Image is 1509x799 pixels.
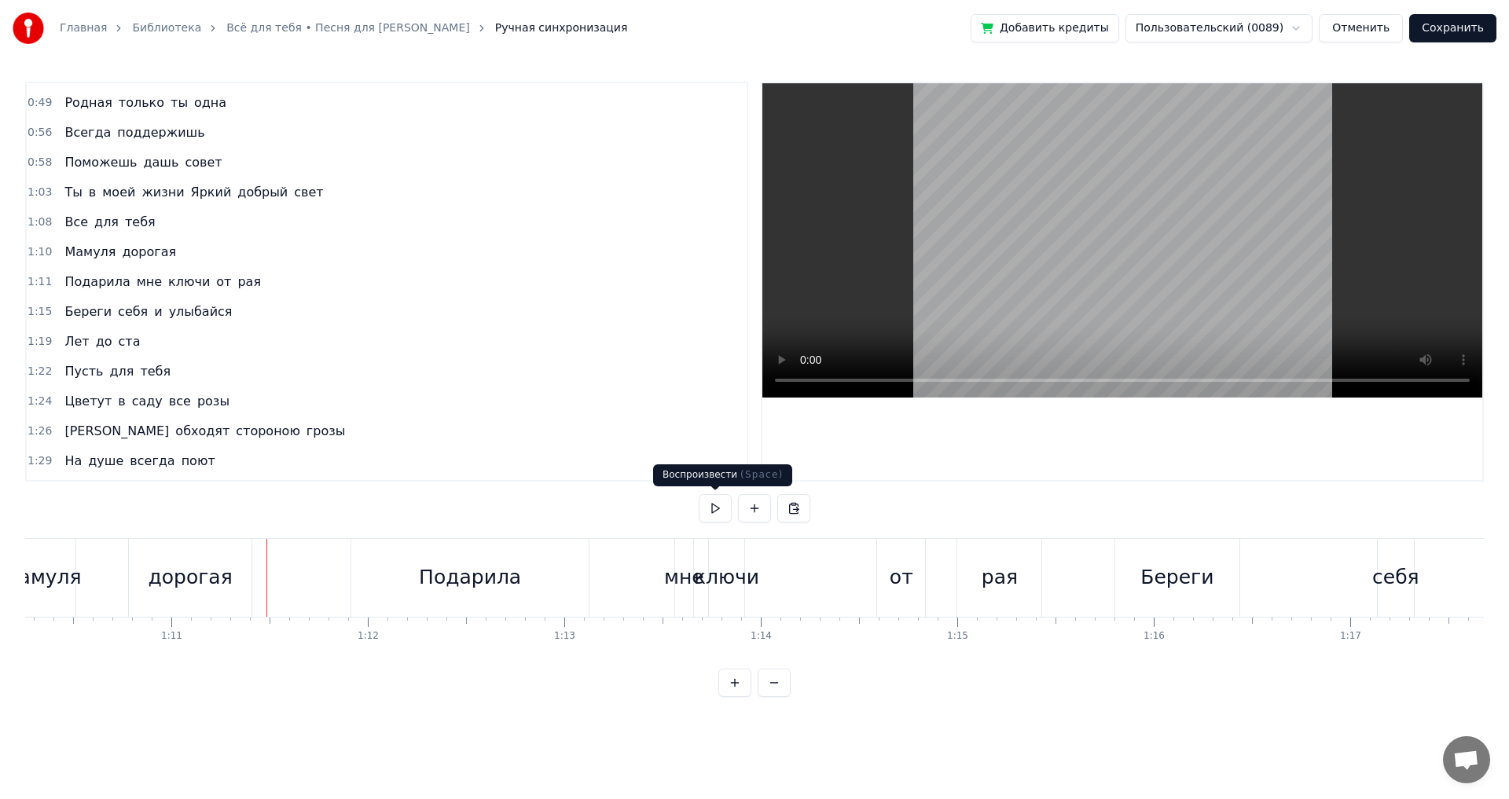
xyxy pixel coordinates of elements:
[141,153,180,171] span: дашь
[123,213,157,231] span: тебя
[130,392,164,410] span: саду
[196,392,231,410] span: розы
[138,362,172,380] span: тебя
[167,302,234,321] span: улыбайся
[132,20,201,36] a: Библиотека
[1443,736,1490,783] div: Открытый чат
[292,183,325,201] span: свет
[180,452,217,470] span: поют
[28,155,52,170] span: 0:58
[135,273,163,291] span: мне
[28,185,52,200] span: 1:03
[189,183,233,201] span: Яркий
[116,392,127,410] span: в
[63,392,113,410] span: Цветут
[28,125,52,141] span: 0:56
[63,183,83,201] span: Ты
[117,332,142,350] span: ста
[63,452,83,470] span: На
[86,452,125,470] span: душе
[108,362,136,380] span: для
[60,20,107,36] a: Главная
[28,244,52,260] span: 1:10
[1319,14,1403,42] button: Отменить
[28,364,52,379] span: 1:22
[174,422,231,440] span: обходят
[169,93,189,112] span: ты
[116,123,206,141] span: поддержишь
[1144,630,1165,643] div: 1:16
[305,422,347,440] span: грозы
[1140,563,1213,592] div: Береги
[167,392,193,410] span: все
[740,469,783,480] span: ( Space )
[116,302,149,321] span: себя
[63,422,171,440] span: [PERSON_NAME]
[152,302,163,321] span: и
[63,213,90,231] span: Все
[87,183,97,201] span: в
[1340,630,1361,643] div: 1:17
[63,302,113,321] span: Береги
[751,630,772,643] div: 1:14
[117,93,166,112] span: только
[971,14,1119,42] button: Добавить кредиты
[128,452,176,470] span: всегда
[28,334,52,350] span: 1:19
[28,274,52,290] span: 1:11
[234,422,302,440] span: стороною
[358,630,379,643] div: 1:12
[28,304,52,320] span: 1:15
[226,20,470,36] a: Всё для тебя • Песня для [PERSON_NAME]
[28,423,52,439] span: 1:26
[947,630,968,643] div: 1:15
[28,453,52,469] span: 1:29
[167,273,211,291] span: ключи
[419,563,521,592] div: Подарила
[94,332,114,350] span: до
[28,214,52,230] span: 1:08
[193,93,228,112] span: одна
[1372,563,1419,592] div: себя
[1409,14,1496,42] button: Сохранить
[183,153,223,171] span: совет
[890,563,913,592] div: от
[236,273,263,291] span: рая
[140,183,185,201] span: жизни
[93,213,120,231] span: для
[28,95,52,111] span: 0:49
[653,464,792,486] div: Воспроизвести
[63,362,105,380] span: Пусть
[28,394,52,409] span: 1:24
[236,183,289,201] span: добрый
[495,20,628,36] span: Ручная синхронизация
[63,273,131,291] span: Подарила
[101,183,137,201] span: моей
[664,563,704,592] div: мне
[63,243,117,261] span: Мамуля
[63,123,112,141] span: Всегда
[148,563,232,592] div: дорогая
[554,630,575,643] div: 1:13
[63,153,138,171] span: Поможешь
[2,563,82,592] div: Мамуля
[63,93,113,112] span: Родная
[161,630,182,643] div: 1:11
[63,332,90,350] span: Лет
[215,273,233,291] span: от
[60,20,627,36] nav: breadcrumb
[13,13,44,44] img: youka
[694,563,759,592] div: ключи
[982,563,1018,592] div: рая
[120,243,178,261] span: дорогая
